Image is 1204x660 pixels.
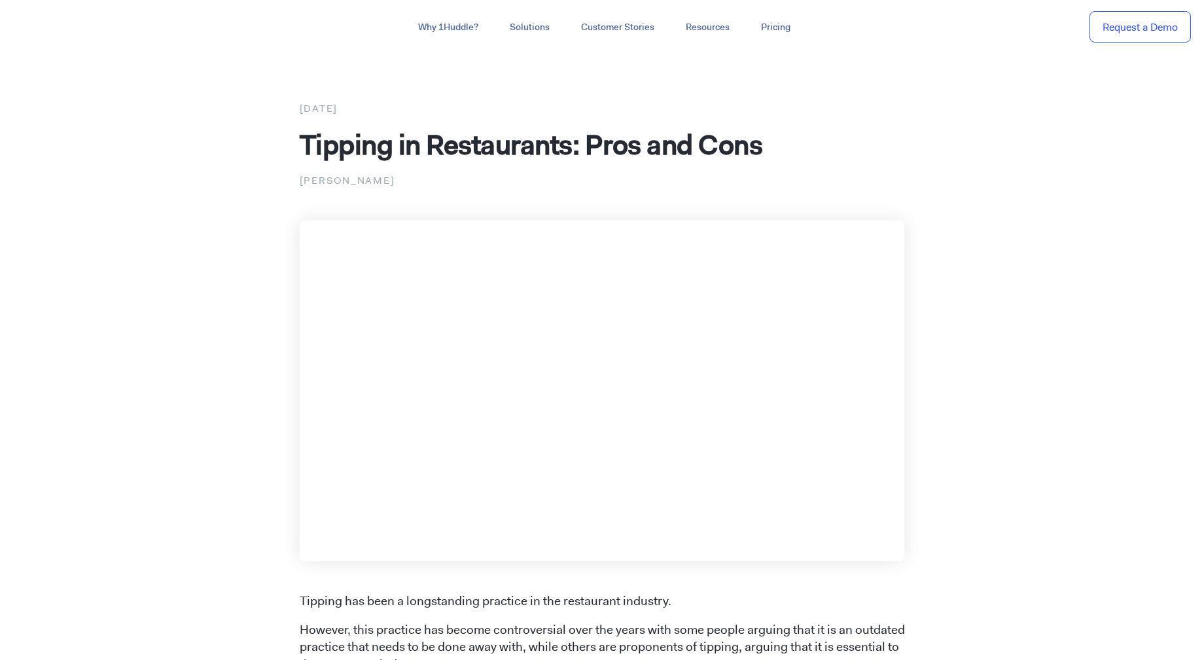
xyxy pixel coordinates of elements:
[300,593,905,610] p: Tipping has been a longstanding practice in the restaurant industry.
[300,100,905,117] div: [DATE]
[565,16,670,39] a: Customer Stories
[402,16,494,39] a: Why 1Huddle?
[670,16,745,39] a: Resources
[1089,11,1191,43] a: Request a Demo
[300,126,763,163] span: Tipping in Restaurants: Pros and Cons
[13,14,107,39] img: ...
[300,172,905,189] p: [PERSON_NAME]
[745,16,806,39] a: Pricing
[494,16,565,39] a: Solutions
